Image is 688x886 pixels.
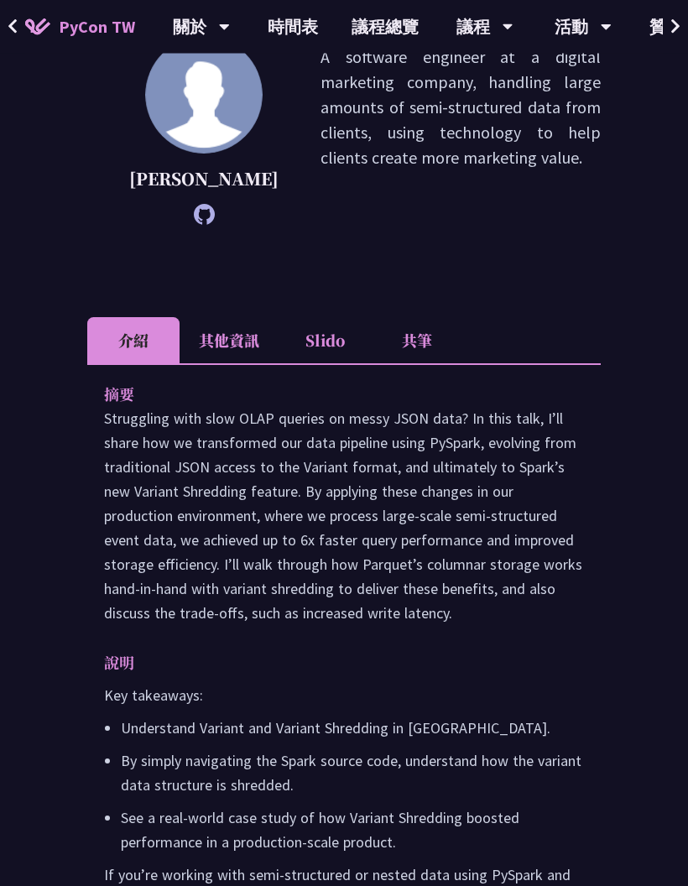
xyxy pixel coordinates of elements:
a: PyCon TW [8,6,152,48]
p: A software engineer at a digital marketing company, handling large amounts of semi-structured dat... [321,45,601,217]
p: [PERSON_NAME] [129,167,279,192]
li: 介紹 [87,318,180,364]
p: Understand Variant and Variant Shredding in [GEOGRAPHIC_DATA]. [121,717,584,741]
p: See a real-world case study of how Variant Shredding boosted performance in a production-scale pr... [121,806,584,855]
img: Home icon of PyCon TW 2025 [25,18,50,35]
p: 摘要 [104,383,550,407]
p: Struggling with slow OLAP queries on messy JSON data? In this talk, I’ll share how we transformed... [104,407,584,626]
span: PyCon TW [59,14,135,39]
p: By simply navigating the Spark source code, understand how the variant data structure is shredded. [121,749,584,798]
li: Slido [279,318,371,364]
li: 共筆 [371,318,463,364]
img: Wei Jun Cheng [145,37,263,154]
p: Key takeaways: [104,684,584,708]
li: 其他資訊 [180,318,279,364]
p: 說明 [104,651,550,675]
